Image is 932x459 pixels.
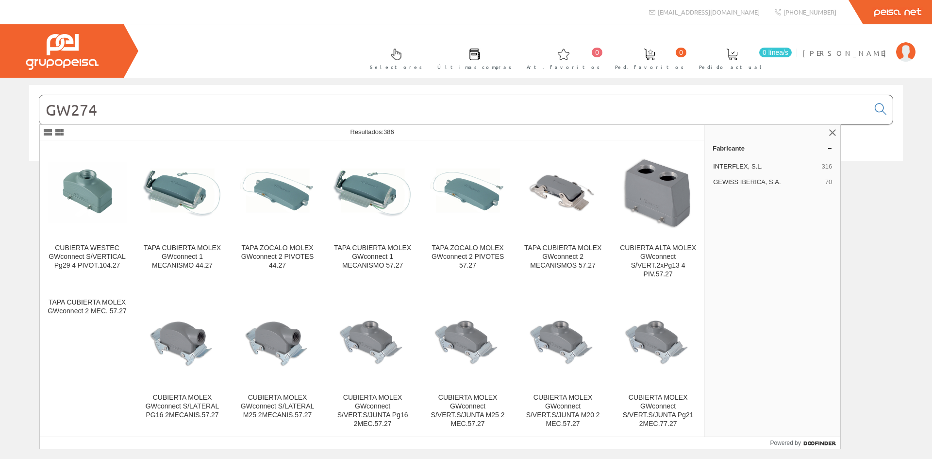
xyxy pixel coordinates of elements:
div: CUBIERTA ALTA MOLEX GWconnect S/VERT.2xPg13 4 PIV.57.27 [618,244,698,279]
img: CUBIERTA MOLEX GWconnect S/LATERAL M25 2MECANIS.57.27 [238,307,317,377]
div: TAPA ZOCALO MOLEX GWconnect 2 PIVOTES 44.27 [238,244,317,270]
a: Fabricante [705,140,840,156]
input: Buscar... [39,95,869,124]
a: Powered by [770,437,841,449]
div: CUBIERTA WESTEC GWconnect S/VERTICAL Pg29 4 PIVOT.104.27 [48,244,127,270]
a: CUBIERTA MOLEX GWconnect S/VERT.S/JUNTA Pg21 2MEC.77.27 CUBIERTA MOLEX GWconnect S/VERT.S/JUNTA P... [611,290,705,440]
span: Últimas compras [437,62,512,72]
a: CUBIERTA MOLEX GWconnect S/VERT.S/JUNTA M25 2 MEC.57.27 CUBIERTA MOLEX GWconnect S/VERT.S/JUNTA M... [420,290,515,440]
img: CUBIERTA WESTEC GWconnect S/VERTICAL Pg29 4 PIVOT.104.27 [48,162,127,223]
img: CUBIERTA MOLEX GWconnect S/VERT.S/JUNTA M20 2 MEC.57.27 [523,312,602,372]
span: GEWISS IBERICA, S.A. [713,178,821,187]
a: TAPA CUBIERTA MOLEX GWconnect 1 MECANISMO 57.27 TAPA CUBIERTA MOLEX GWconnect 1 MECANISMO 57.27 [325,141,420,290]
span: 0 [592,48,602,57]
img: TAPA CUBIERTA MOLEX GWconnect 1 MECANISMO 44.27 [143,153,222,232]
a: CUBIERTA MOLEX GWconnect S/LATERAL M25 2MECANIS.57.27 CUBIERTA MOLEX GWconnect S/LATERAL M25 2MEC... [230,290,325,440]
img: TAPA ZOCALO MOLEX GWconnect 2 PIVOTES 44.27 [238,153,317,232]
span: 0 línea/s [759,48,792,57]
div: TAPA ZOCALO MOLEX GWconnect 2 PIVOTES 57.27 [428,244,507,270]
a: CUBIERTA ALTA MOLEX GWconnect S/VERT.2xPg13 4 PIV.57.27 CUBIERTA ALTA MOLEX GWconnect S/VERT.2xPg... [611,141,705,290]
div: TAPA CUBIERTA MOLEX GWconnect 2 MEC. 57.27 [48,298,127,316]
span: INTERFLEX, S.L. [713,162,817,171]
a: CUBIERTA MOLEX GWconnect S/VERT.S/JUNTA M20 2 MEC.57.27 CUBIERTA MOLEX GWconnect S/VERT.S/JUNTA M... [516,290,610,440]
div: CUBIERTA MOLEX GWconnect S/LATERAL M25 2MECANIS.57.27 [238,393,317,420]
span: 70 [825,178,832,187]
div: TAPA CUBIERTA MOLEX GWconnect 1 MECANISMO 57.27 [333,244,412,270]
a: TAPA CUBIERTA MOLEX GWconnect 2 MECANISMOS 57.27 TAPA CUBIERTA MOLEX GWconnect 2 MECANISMOS 57.27 [516,141,610,290]
a: TAPA ZOCALO MOLEX GWconnect 2 PIVOTES 57.27 TAPA ZOCALO MOLEX GWconnect 2 PIVOTES 57.27 [420,141,515,290]
span: Powered by [770,439,801,447]
img: CUBIERTA MOLEX GWconnect S/VERT.S/JUNTA Pg16 2MEC.57.27 [333,312,412,372]
img: TAPA ZOCALO MOLEX GWconnect 2 PIVOTES 57.27 [428,153,507,232]
a: CUBIERTA MOLEX GWconnect S/VERT.S/JUNTA Pg16 2MEC.57.27 CUBIERTA MOLEX GWconnect S/VERT.S/JUNTA P... [325,290,420,440]
div: TAPA CUBIERTA MOLEX GWconnect 2 MECANISMOS 57.27 [523,244,602,270]
img: CUBIERTA MOLEX GWconnect S/LATERAL PG16 2MECANIS.57.27 [143,307,222,377]
span: Art. favoritos [527,62,600,72]
div: © Grupo Peisa [29,173,903,182]
div: CUBIERTA MOLEX GWconnect S/VERT.S/JUNTA M20 2 MEC.57.27 [523,393,602,428]
a: TAPA CUBIERTA MOLEX GWconnect 2 MEC. 57.27 [40,290,134,440]
span: 386 [383,128,394,136]
a: Últimas compras [428,40,516,76]
span: Resultados: [350,128,394,136]
a: CUBIERTA MOLEX GWconnect S/LATERAL PG16 2MECANIS.57.27 CUBIERTA MOLEX GWconnect S/LATERAL PG16 2M... [135,290,230,440]
a: TAPA CUBIERTA MOLEX GWconnect 1 MECANISMO 44.27 TAPA CUBIERTA MOLEX GWconnect 1 MECANISMO 44.27 [135,141,230,290]
img: CUBIERTA ALTA MOLEX GWconnect S/VERT.2xPg13 4 PIV.57.27 [618,150,698,235]
a: TAPA ZOCALO MOLEX GWconnect 2 PIVOTES 44.27 TAPA ZOCALO MOLEX GWconnect 2 PIVOTES 44.27 [230,141,325,290]
a: Selectores [360,40,427,76]
img: CUBIERTA MOLEX GWconnect S/VERT.S/JUNTA Pg21 2MEC.77.27 [618,312,698,372]
img: TAPA CUBIERTA MOLEX GWconnect 1 MECANISMO 57.27 [333,153,412,232]
span: Ped. favoritos [615,62,684,72]
div: CUBIERTA MOLEX GWconnect S/VERT.S/JUNTA M25 2 MEC.57.27 [428,393,507,428]
span: Pedido actual [699,62,765,72]
span: 316 [821,162,832,171]
img: CUBIERTA MOLEX GWconnect S/VERT.S/JUNTA M25 2 MEC.57.27 [428,312,507,372]
img: TAPA CUBIERTA MOLEX GWconnect 2 MECANISMOS 57.27 [523,162,602,222]
span: Selectores [370,62,422,72]
img: Grupo Peisa [26,34,99,70]
span: [EMAIL_ADDRESS][DOMAIN_NAME] [658,8,760,16]
span: 0 [676,48,686,57]
div: CUBIERTA MOLEX GWconnect S/LATERAL PG16 2MECANIS.57.27 [143,393,222,420]
a: CUBIERTA WESTEC GWconnect S/VERTICAL Pg29 4 PIVOT.104.27 CUBIERTA WESTEC GWconnect S/VERTICAL Pg2... [40,141,134,290]
span: [PHONE_NUMBER] [783,8,836,16]
div: CUBIERTA MOLEX GWconnect S/VERT.S/JUNTA Pg21 2MEC.77.27 [618,393,698,428]
a: [PERSON_NAME] [802,40,915,50]
div: CUBIERTA MOLEX GWconnect S/VERT.S/JUNTA Pg16 2MEC.57.27 [333,393,412,428]
span: [PERSON_NAME] [802,48,891,58]
div: TAPA CUBIERTA MOLEX GWconnect 1 MECANISMO 44.27 [143,244,222,270]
